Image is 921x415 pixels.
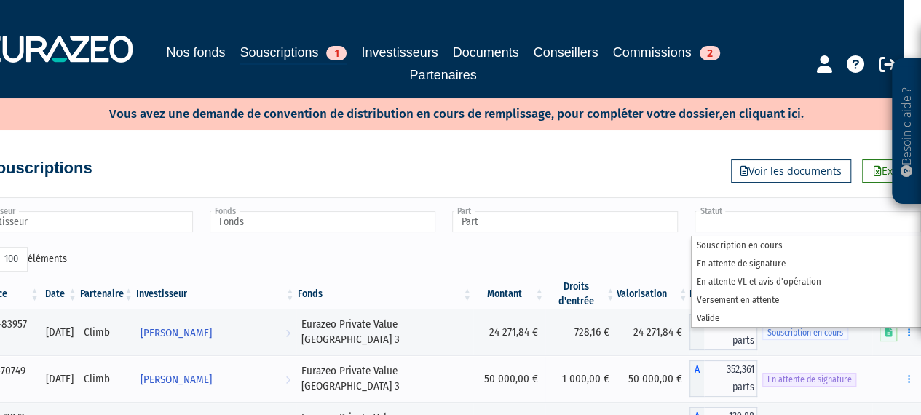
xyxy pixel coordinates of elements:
td: Climb [79,309,135,355]
span: [PERSON_NAME] [141,320,212,347]
span: 161,597 parts [704,314,758,350]
a: Commissions2 [613,42,720,63]
th: Droits d'entrée: activer pour trier la colonne par ordre croissant [545,280,616,309]
td: 24 271,84 € [473,309,545,355]
div: [DATE] [46,325,74,340]
th: Fonds: activer pour trier la colonne par ordre croissant [296,280,473,309]
span: A [689,314,704,350]
a: [PERSON_NAME] [135,317,296,347]
a: en cliquant ici. [722,106,804,122]
p: Vous avez une demande de convention de distribution en cours de remplissage, pour compléter votre... [67,102,804,123]
td: 24 271,84 € [617,309,689,355]
a: Nos fonds [166,42,225,63]
p: Besoin d'aide ? [898,66,915,197]
th: Part: activer pour trier la colonne par ordre croissant [689,280,758,309]
th: Investisseur: activer pour trier la colonne par ordre croissant [135,280,296,309]
div: A - Eurazeo Private Value Europe 3 [689,360,758,397]
div: Eurazeo Private Value [GEOGRAPHIC_DATA] 3 [301,363,468,395]
i: Voir l'investisseur [285,366,290,393]
span: A [689,360,704,397]
span: Souscription en cours [762,326,848,340]
a: Conseillers [534,42,598,63]
span: 1 [326,46,347,60]
span: 2 [700,46,720,60]
a: Documents [453,42,519,63]
a: Partenaires [409,65,476,85]
td: 50 000,00 € [473,355,545,402]
div: Eurazeo Private Value [GEOGRAPHIC_DATA] 3 [301,317,468,348]
td: 728,16 € [545,309,616,355]
th: Montant: activer pour trier la colonne par ordre croissant [473,280,545,309]
th: Valorisation: activer pour trier la colonne par ordre croissant [617,280,689,309]
a: Souscriptions1 [240,42,347,65]
span: 352,361 parts [704,360,758,397]
td: 50 000,00 € [617,355,689,402]
td: Climb [79,355,135,402]
a: Investisseurs [361,42,438,63]
span: En attente de signature [762,373,856,387]
div: A - Eurazeo Private Value Europe 3 [689,314,758,350]
a: Voir les documents [731,159,851,183]
span: [PERSON_NAME] [141,366,212,393]
div: [DATE] [46,371,74,387]
td: 1 000,00 € [545,355,616,402]
th: Partenaire: activer pour trier la colonne par ordre croissant [79,280,135,309]
a: [PERSON_NAME] [135,364,296,393]
i: Voir l'investisseur [285,320,290,347]
th: Date: activer pour trier la colonne par ordre croissant [41,280,79,309]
